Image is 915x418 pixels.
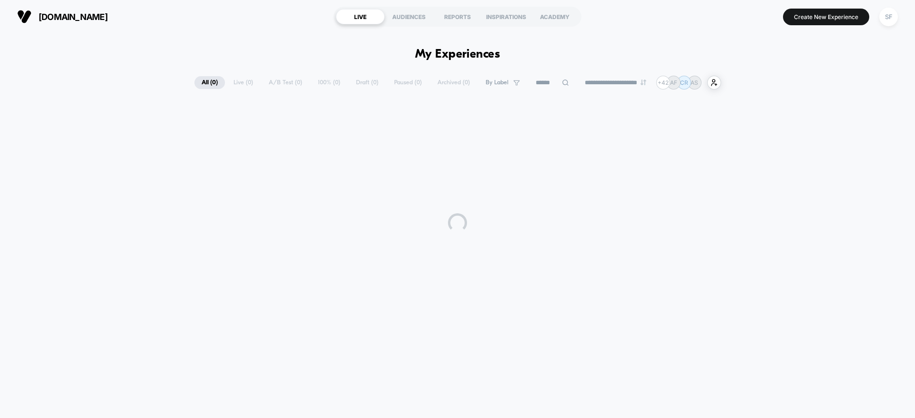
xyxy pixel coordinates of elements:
div: SF [879,8,898,26]
img: Visually logo [17,10,31,24]
span: All ( 0 ) [194,76,225,89]
div: + 42 [656,76,670,90]
p: AS [691,79,698,86]
button: [DOMAIN_NAME] [14,9,111,24]
div: REPORTS [433,9,482,24]
button: SF [876,7,901,27]
button: Create New Experience [783,9,869,25]
h1: My Experiences [415,48,500,61]
p: CR [680,79,688,86]
span: By Label [486,79,508,86]
div: INSPIRATIONS [482,9,530,24]
div: ACADEMY [530,9,579,24]
span: [DOMAIN_NAME] [39,12,108,22]
div: LIVE [336,9,385,24]
div: AUDIENCES [385,9,433,24]
img: end [640,80,646,85]
p: AF [670,79,677,86]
